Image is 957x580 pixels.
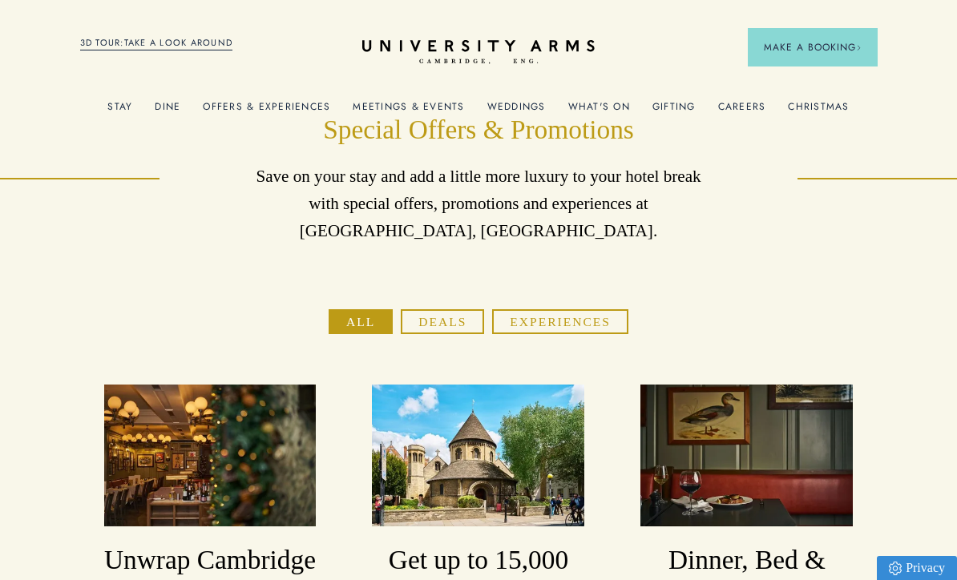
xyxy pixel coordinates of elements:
[492,309,628,334] button: Experiences
[203,101,330,122] a: Offers & Experiences
[329,309,393,334] button: All
[240,112,718,147] h1: Special Offers & Promotions
[104,385,317,526] img: image-8c003cf989d0ef1515925c9ae6c58a0350393050-2500x1667-jpg
[353,101,464,122] a: Meetings & Events
[748,28,878,66] button: Make a BookingArrow icon
[155,101,180,122] a: Dine
[107,101,132,122] a: Stay
[877,556,957,580] a: Privacy
[568,101,630,122] a: What's On
[362,40,595,65] a: Home
[764,40,862,54] span: Make a Booking
[788,101,849,122] a: Christmas
[652,101,696,122] a: Gifting
[487,101,546,122] a: Weddings
[889,562,902,575] img: Privacy
[372,385,584,526] img: image-a169143ac3192f8fe22129d7686b8569f7c1e8bc-2500x1667-jpg
[401,309,484,334] button: Deals
[240,163,718,244] p: Save on your stay and add a little more luxury to your hotel break with special offers, promotion...
[856,45,862,50] img: Arrow icon
[80,36,233,50] a: 3D TOUR:TAKE A LOOK AROUND
[718,101,766,122] a: Careers
[640,385,853,526] img: image-a84cd6be42fa7fc105742933f10646be5f14c709-3000x2000-jpg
